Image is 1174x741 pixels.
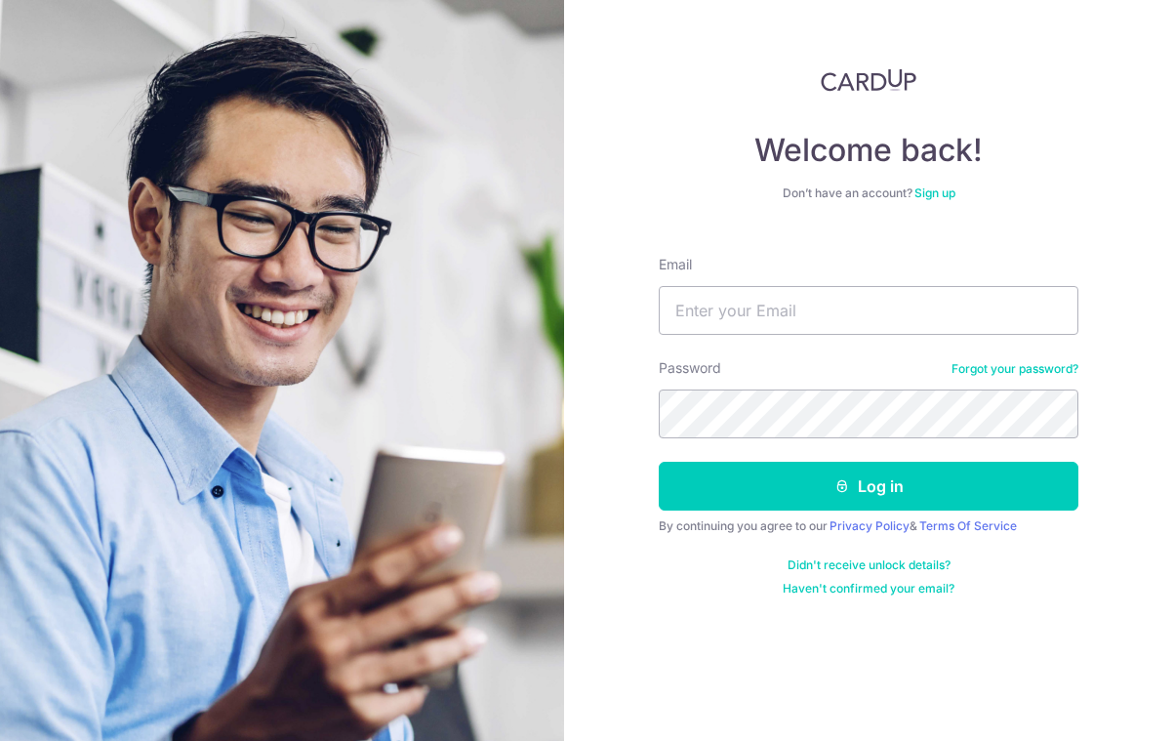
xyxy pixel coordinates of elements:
a: Didn't receive unlock details? [788,557,951,573]
a: Haven't confirmed your email? [783,581,954,597]
a: Terms Of Service [919,518,1017,533]
div: By continuing you agree to our & [659,518,1078,534]
label: Email [659,255,692,274]
a: Forgot your password? [951,361,1078,377]
button: Log in [659,462,1078,511]
label: Password [659,358,721,378]
input: Enter your Email [659,286,1078,335]
h4: Welcome back! [659,131,1078,170]
a: Privacy Policy [830,518,910,533]
a: Sign up [914,185,955,200]
img: CardUp Logo [821,68,916,92]
div: Don’t have an account? [659,185,1078,201]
